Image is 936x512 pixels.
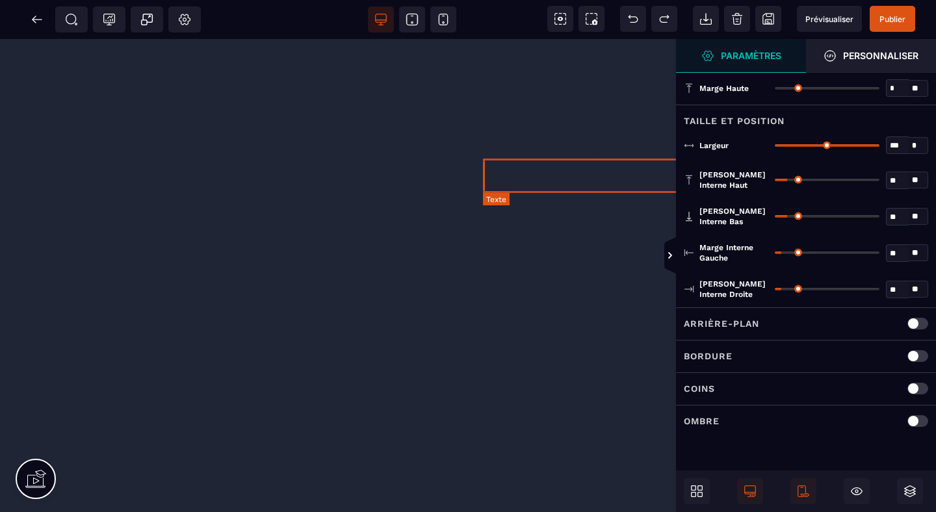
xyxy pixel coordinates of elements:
span: Ouvrir les calques [897,478,923,504]
span: Largeur [699,140,729,151]
span: Aperçu [797,6,862,32]
span: Publier [879,14,905,24]
span: Retour [24,6,50,32]
span: Enregistrer [755,6,781,32]
p: Coins [684,381,715,396]
span: Voir mobile [430,6,456,32]
span: Défaire [620,6,646,32]
span: Afficher les vues [676,237,689,275]
span: [PERSON_NAME] interne haut [699,170,768,190]
span: Tracking [103,13,116,26]
span: Ouvrir le gestionnaire de styles [676,39,806,73]
span: Voir bureau [368,6,394,32]
strong: Paramètres [721,51,781,60]
strong: Personnaliser [843,51,918,60]
span: Rétablir [651,6,677,32]
p: Bordure [684,348,733,364]
span: Popup [140,13,153,26]
span: Créer une alerte modale [131,6,163,32]
span: [PERSON_NAME] interne droite [699,279,768,300]
span: Réglages Body [178,13,191,26]
span: Masquer le bloc [844,478,870,504]
p: Ombre [684,413,720,429]
span: Voir tablette [399,6,425,32]
p: Arrière-plan [684,316,759,331]
span: Ouvrir le gestionnaire de styles [806,39,936,73]
span: Prévisualiser [805,14,853,24]
span: Métadata SEO [55,6,88,32]
span: Enregistrer le contenu [870,6,915,32]
span: Ouvrir les blocs [684,478,710,504]
span: Capture d'écran [578,6,604,32]
span: Afficher le desktop [737,478,763,504]
span: Afficher le mobile [790,478,816,504]
span: Marge haute [699,83,749,94]
span: Favicon [168,6,201,32]
span: Code de suivi [93,6,125,32]
span: Voir les composants [547,6,573,32]
div: Taille et position [676,105,936,129]
span: Importer [693,6,719,32]
span: [PERSON_NAME] interne bas [699,206,768,227]
span: Marge interne gauche [699,242,768,263]
span: SEO [65,13,78,26]
span: Nettoyage [724,6,750,32]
